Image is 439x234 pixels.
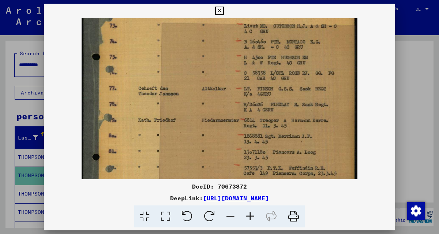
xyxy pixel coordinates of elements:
a: [URL][DOMAIN_NAME] [203,194,269,202]
font: DeepLink: [170,194,203,202]
img: Change consent [407,202,425,220]
font: DocID: 70673872 [192,183,247,190]
div: Change consent [407,202,424,219]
